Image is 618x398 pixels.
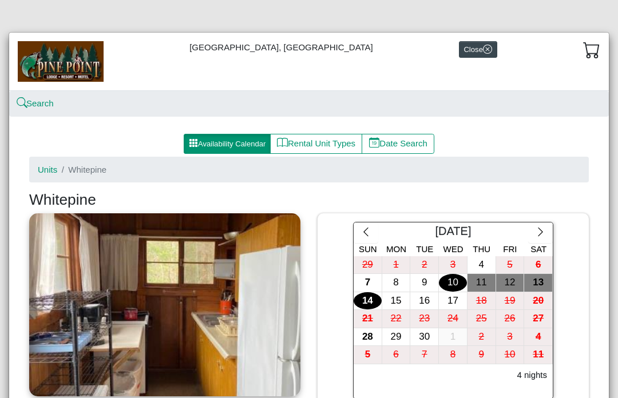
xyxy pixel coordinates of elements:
[68,165,106,174] span: Whitepine
[354,346,382,364] button: 5
[354,328,382,347] button: 28
[524,292,552,310] div: 20
[439,256,467,274] div: 3
[382,328,410,346] div: 29
[496,328,524,346] div: 3
[354,310,382,328] button: 21
[524,328,552,346] div: 4
[189,138,198,148] svg: grid3x3 gap fill
[524,346,552,364] div: 11
[38,165,57,174] a: Units
[528,222,553,243] button: chevron right
[503,244,517,254] span: Fri
[410,328,438,346] div: 30
[439,292,468,311] button: 17
[354,310,382,328] div: 21
[530,244,546,254] span: Sat
[354,292,382,310] div: 14
[468,292,496,310] div: 18
[496,310,525,328] button: 26
[535,226,546,237] svg: chevron right
[369,137,380,148] svg: calendar date
[524,328,553,347] button: 4
[496,274,524,292] div: 12
[583,41,600,58] svg: cart
[354,222,378,243] button: chevron left
[439,256,468,274] button: 3
[524,346,553,364] button: 11
[439,292,467,310] div: 17
[496,256,524,274] div: 5
[184,134,271,154] button: grid3x3 gap fillAvailability Calendar
[468,292,496,311] button: 18
[354,328,382,346] div: 28
[459,41,497,58] button: Closex circle
[496,274,525,292] button: 12
[439,328,467,346] div: 1
[360,226,371,237] svg: chevron left
[29,191,589,209] h3: Whitepine
[524,310,552,328] div: 27
[496,292,525,311] button: 19
[354,346,382,364] div: 5
[410,256,438,274] div: 2
[439,310,468,328] button: 24
[382,274,411,292] button: 8
[416,244,433,254] span: Tue
[354,274,382,292] button: 7
[386,244,406,254] span: Mon
[382,346,411,364] button: 6
[517,370,547,380] h6: 4 nights
[439,346,467,364] div: 8
[524,274,553,292] button: 13
[468,346,496,364] button: 9
[277,137,288,148] svg: book
[382,292,411,311] button: 15
[354,256,382,274] button: 29
[443,244,463,254] span: Wed
[468,256,496,274] div: 4
[410,310,439,328] button: 23
[410,328,439,347] button: 30
[382,274,410,292] div: 8
[439,310,467,328] div: 24
[382,256,411,274] button: 1
[473,244,490,254] span: Thu
[496,346,525,364] button: 10
[382,256,410,274] div: 1
[524,256,553,274] button: 6
[468,274,496,292] button: 11
[382,346,410,364] div: 6
[18,99,26,108] svg: search
[483,45,492,54] svg: x circle
[410,274,439,292] button: 9
[270,134,362,154] button: bookRental Unit Types
[18,98,54,108] a: searchSearch
[378,222,528,243] div: [DATE]
[410,346,439,364] button: 7
[18,41,104,81] img: b144ff98-a7e1-49bd-98da-e9ae77355310.jpg
[382,292,410,310] div: 15
[496,328,525,347] button: 3
[468,346,496,364] div: 9
[496,256,525,274] button: 5
[410,292,439,311] button: 16
[496,310,524,328] div: 26
[362,134,434,154] button: calendar dateDate Search
[496,292,524,310] div: 19
[359,244,377,254] span: Sun
[410,256,439,274] button: 2
[382,310,411,328] button: 22
[524,310,553,328] button: 27
[382,328,411,347] button: 29
[468,310,496,328] button: 25
[382,310,410,328] div: 22
[354,256,382,274] div: 29
[9,33,609,90] div: [GEOGRAPHIC_DATA], [GEOGRAPHIC_DATA]
[439,274,467,292] div: 10
[410,274,438,292] div: 9
[524,274,552,292] div: 13
[468,328,496,346] div: 2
